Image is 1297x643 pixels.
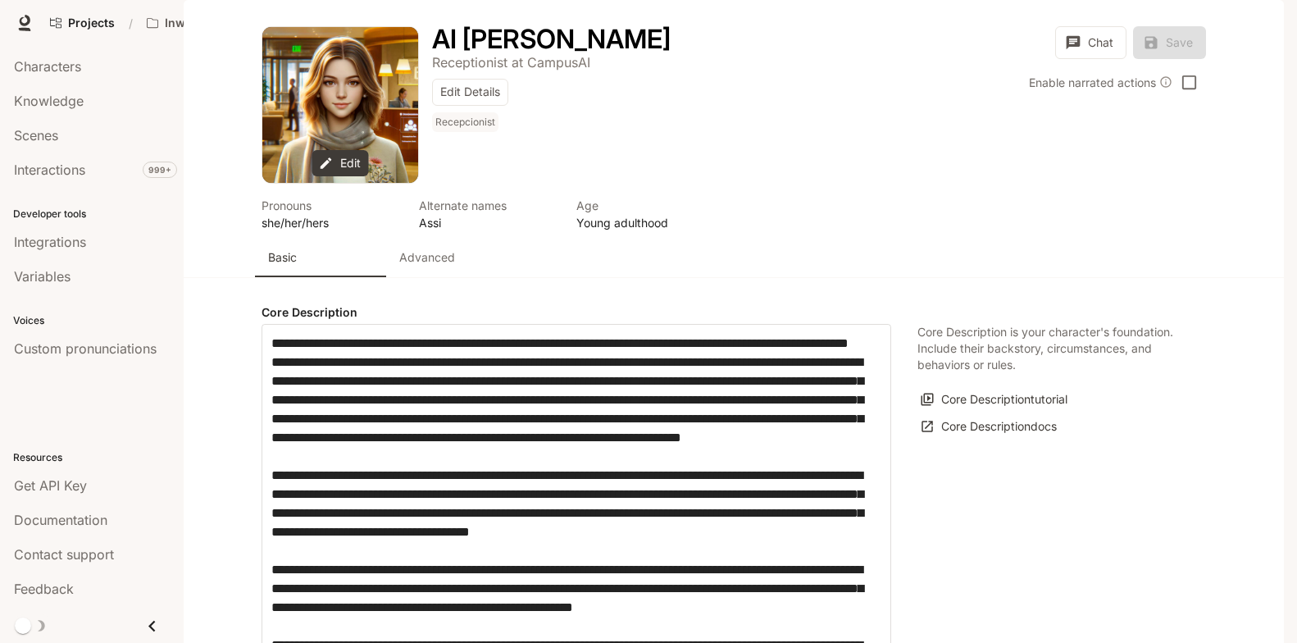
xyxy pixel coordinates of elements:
p: Assi [419,214,557,231]
p: Inworld AI Demos kamil [165,16,257,30]
button: Open character details dialog [432,26,671,52]
button: Open character details dialog [432,112,502,139]
button: Open character details dialog [432,52,590,72]
span: Projects [68,16,115,30]
button: Open character details dialog [419,197,557,231]
div: Enable narrated actions [1029,74,1172,91]
button: Open character details dialog [262,197,399,231]
button: Open workspace menu [139,7,282,39]
h4: Core Description [262,304,891,321]
button: Edit Details [432,79,508,106]
button: Core Descriptiontutorial [917,386,1072,413]
p: Pronouns [262,197,399,214]
p: Age [576,197,714,214]
button: Open character details dialog [576,197,714,231]
button: Open character avatar dialog [262,27,418,183]
span: Recepcionist [432,112,502,132]
p: Core Description is your character's foundation. Include their backstory, circumstances, and beha... [917,324,1180,373]
p: Recepcionist [435,116,495,129]
p: Basic [268,249,297,266]
p: Advanced [399,249,455,266]
button: Edit [312,150,369,177]
a: Go to projects [43,7,122,39]
p: she/her/hers [262,214,399,231]
p: Young adulthood [576,214,714,231]
a: Core Descriptiondocs [917,413,1061,440]
p: Alternate names [419,197,557,214]
h1: AI [PERSON_NAME] [432,23,671,55]
p: Receptionist at CampusAI [432,54,590,71]
button: Chat [1055,26,1126,59]
div: / [122,15,139,32]
div: Avatar image [262,27,418,183]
